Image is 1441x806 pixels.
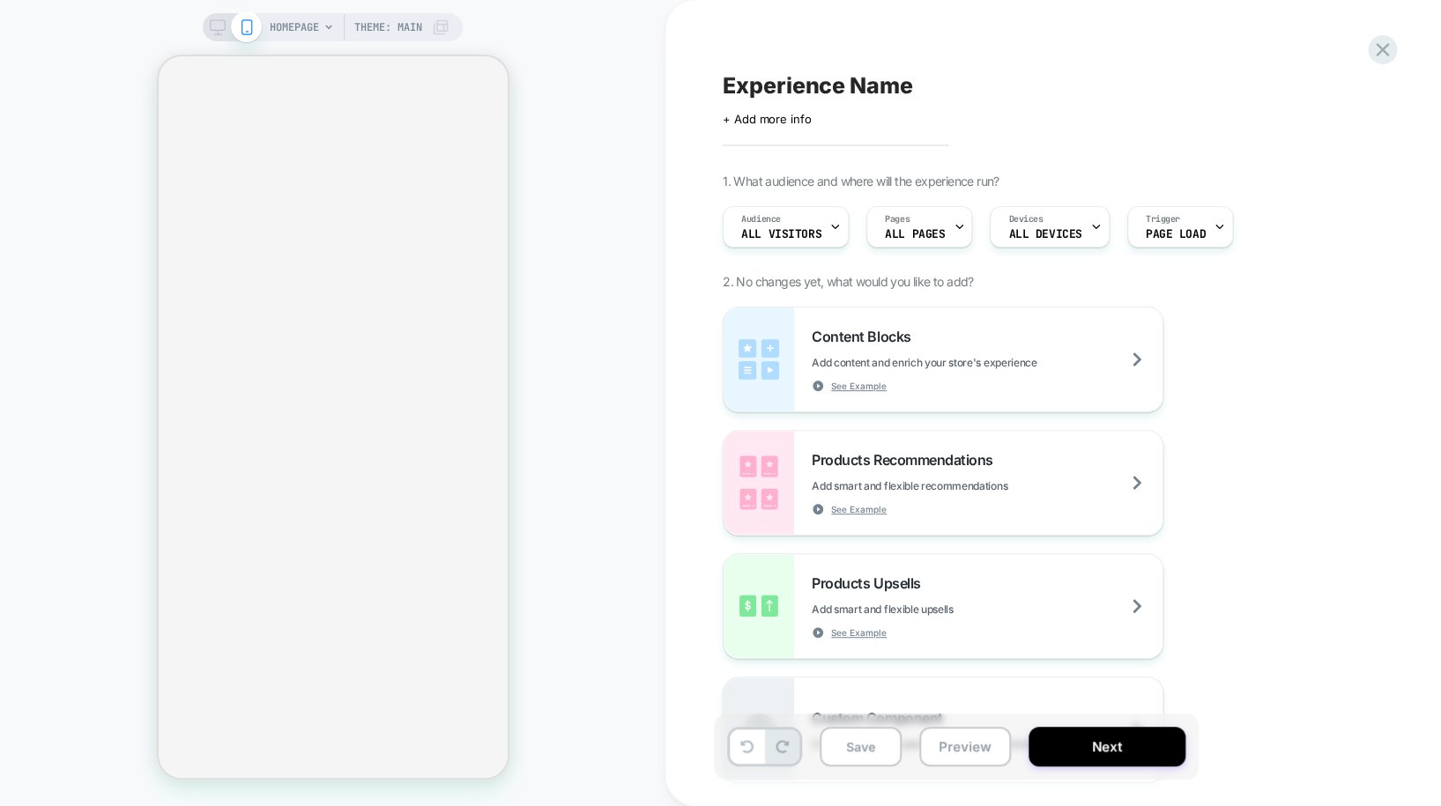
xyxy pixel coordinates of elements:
[812,328,919,345] span: Content Blocks
[1146,228,1206,240] span: Page Load
[723,274,973,289] span: 2. No changes yet, what would you like to add?
[812,574,929,592] span: Products Upsells
[812,356,1125,369] span: Add content and enrich your store's experience
[812,709,951,727] span: Custom Component
[741,213,781,226] span: Audience
[723,72,912,99] span: Experience Name
[1008,213,1043,226] span: Devices
[1029,727,1185,766] button: Next
[1008,228,1081,240] span: ALL DEVICES
[723,112,811,126] span: + Add more info
[1146,213,1180,226] span: Trigger
[354,13,422,41] span: Theme: MAIN
[831,503,887,515] span: See Example
[270,13,319,41] span: HOMEPAGE
[741,228,821,240] span: All Visitors
[831,380,887,392] span: See Example
[885,228,945,240] span: ALL PAGES
[919,727,1011,766] button: Preview
[885,213,910,226] span: Pages
[812,451,1001,469] span: Products Recommendations
[812,603,1041,616] span: Add smart and flexible upsells
[812,479,1096,492] span: Add smart and flexible recommendations
[723,174,999,189] span: 1. What audience and where will the experience run?
[820,727,902,766] button: Save
[831,626,887,639] span: See Example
